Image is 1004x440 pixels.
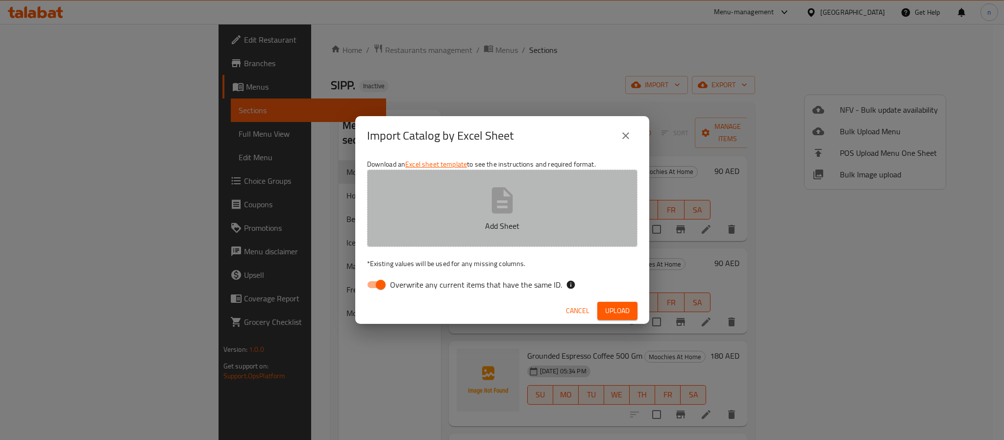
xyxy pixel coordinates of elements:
span: Upload [605,305,630,317]
span: Overwrite any current items that have the same ID. [390,279,562,291]
span: Cancel [566,305,589,317]
button: Add Sheet [367,170,637,247]
a: Excel sheet template [405,158,467,171]
h2: Import Catalog by Excel Sheet [367,128,514,144]
button: close [614,124,637,147]
svg: If the overwrite option isn't selected, then the items that match an existing ID will be ignored ... [566,280,576,290]
p: Add Sheet [382,220,622,232]
p: Existing values will be used for any missing columns. [367,259,637,269]
button: Cancel [562,302,593,320]
button: Upload [597,302,637,320]
div: Download an to see the instructions and required format. [355,155,649,297]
